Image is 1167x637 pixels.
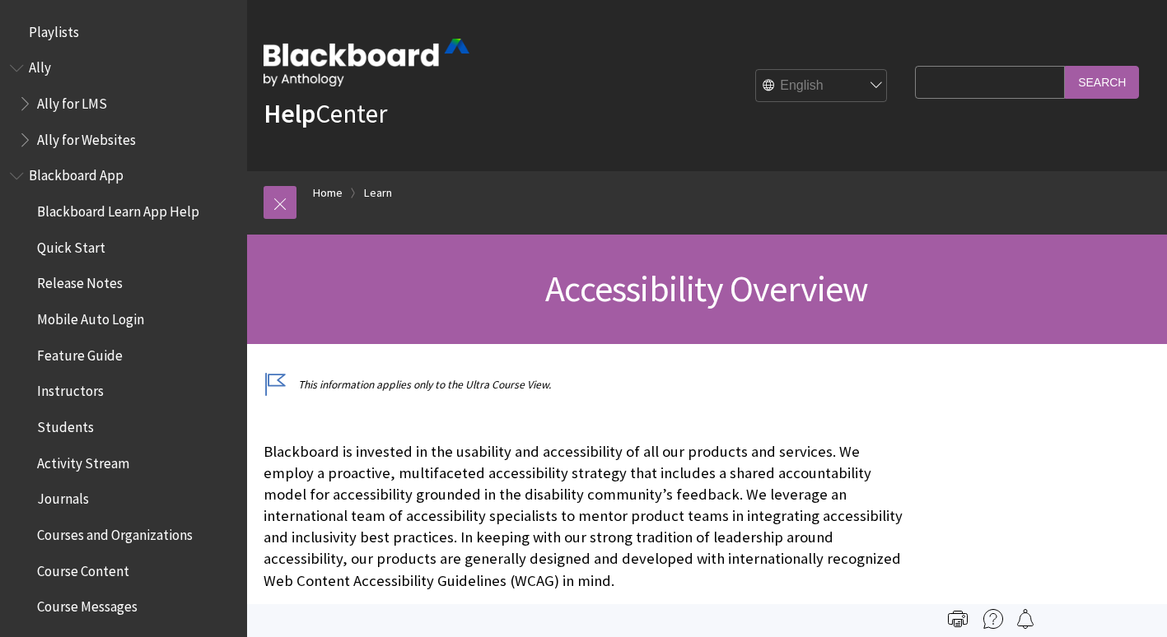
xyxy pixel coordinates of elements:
span: Ally [29,54,51,77]
span: Instructors [37,378,104,400]
span: Course Content [37,557,129,579]
img: More help [983,609,1003,629]
span: Accessibility Overview [545,266,868,311]
input: Search [1065,66,1139,98]
span: Students [37,413,94,435]
span: Ally for Websites [37,126,136,148]
a: Home [313,183,343,203]
span: Playlists [29,18,79,40]
span: Courses and Organizations [37,521,193,543]
img: Blackboard by Anthology [264,39,469,86]
nav: Book outline for Anthology Ally Help [10,54,237,154]
span: Quick Start [37,234,105,256]
span: Ally for LMS [37,90,107,112]
img: Print [948,609,968,629]
span: Blackboard App [29,162,124,184]
span: Activity Stream [37,449,129,472]
img: Follow this page [1015,609,1035,629]
strong: Help [264,97,315,130]
span: Feature Guide [37,342,123,364]
a: Learn [364,183,392,203]
span: Course Messages [37,593,138,616]
span: Release Notes [37,270,123,292]
p: This information applies only to the Ultra Course View. [264,377,907,393]
nav: Book outline for Playlists [10,18,237,46]
p: Blackboard is invested in the usability and accessibility of all our products and services. We em... [264,441,907,592]
span: Mobile Auto Login [37,305,144,328]
a: HelpCenter [264,97,387,130]
span: Journals [37,486,89,508]
select: Site Language Selector [756,70,888,103]
span: Blackboard Learn App Help [37,198,199,220]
